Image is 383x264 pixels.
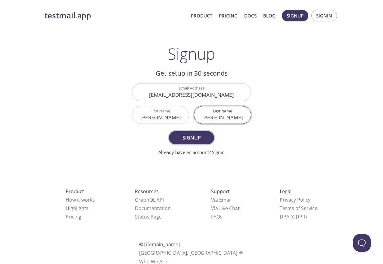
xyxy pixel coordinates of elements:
[139,241,180,248] span: © [DOMAIN_NAME]
[353,234,371,252] iframe: Help Scout Beacon - Open
[169,131,214,144] button: Signup
[244,12,257,20] a: Docs
[45,10,75,21] strong: testmail
[176,134,207,142] span: Signup
[168,45,215,63] h1: Signup
[66,213,81,220] a: Pricing
[158,149,225,155] a: Already have an account? Signin
[280,196,310,203] a: Privacy Policy
[66,205,89,212] a: Highlights
[263,12,276,20] a: Blog
[211,188,230,195] span: Support
[280,188,291,195] span: Legal
[45,11,186,21] a: testmail.app
[280,213,307,220] a: DPA (GDPR)
[135,213,162,220] a: Status Page
[282,10,308,21] button: Signup
[280,205,317,212] a: Terms of Service
[316,12,332,20] span: Signin
[66,188,84,195] span: Product
[220,213,223,220] span: s
[191,12,212,20] a: Product
[66,196,95,203] a: How it works
[211,196,232,203] a: Via Email
[132,68,251,78] h2: Get setup in 30 seconds
[211,213,223,220] a: FAQ
[311,10,337,21] button: Signin
[219,12,238,20] a: Pricing
[135,188,159,195] span: Resources
[135,196,164,203] a: GraphQL API
[139,250,244,256] span: [GEOGRAPHIC_DATA], [GEOGRAPHIC_DATA]
[135,205,171,212] a: Documentation
[287,12,304,20] span: Signup
[211,205,240,212] a: Via Live Chat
